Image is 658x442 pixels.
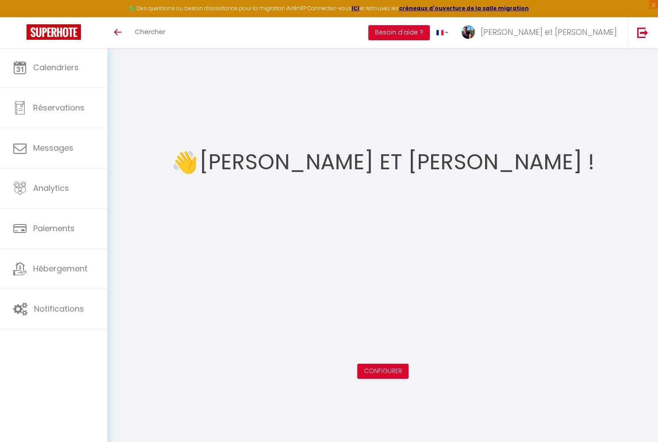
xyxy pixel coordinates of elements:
[33,263,88,274] span: Hébergement
[199,136,594,189] h1: [PERSON_NAME] et [PERSON_NAME] !
[241,189,524,348] iframe: welcome-outil.mov
[128,17,172,48] a: Chercher
[33,102,84,113] span: Réservations
[135,27,165,36] span: Chercher
[34,303,84,314] span: Notifications
[399,4,529,12] a: créneaux d'ouverture de la salle migration
[368,25,430,40] button: Besoin d'aide ?
[637,27,648,38] img: logout
[33,142,73,153] span: Messages
[27,24,81,40] img: Super Booking
[33,62,79,73] span: Calendriers
[33,223,75,234] span: Paiements
[481,27,617,38] span: [PERSON_NAME] et [PERSON_NAME]
[172,146,198,179] span: 👋
[462,25,475,39] img: ...
[620,402,651,435] iframe: Chat
[364,366,402,375] a: Configurer
[352,4,360,12] a: ICI
[33,183,69,194] span: Analytics
[357,364,409,379] button: Configurer
[455,17,628,48] a: ... [PERSON_NAME] et [PERSON_NAME]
